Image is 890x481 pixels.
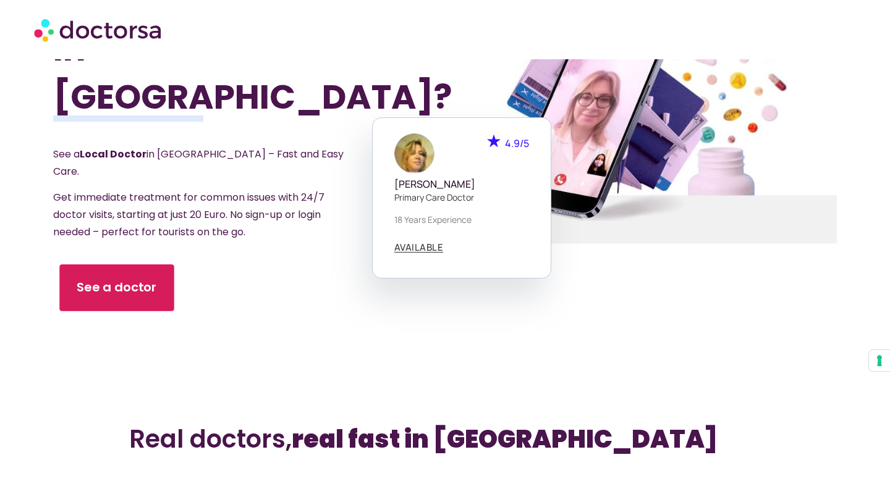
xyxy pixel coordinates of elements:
span: See a in [GEOGRAPHIC_DATA] – Fast and Easy Care. [53,147,344,178]
p: Primary care doctor [394,191,529,204]
span: See a doctor [77,279,158,297]
b: real fast in [GEOGRAPHIC_DATA] [292,422,718,456]
span: AVAILABLE [394,243,444,252]
h5: [PERSON_NAME] [394,178,529,190]
h2: Real doctors, [129,424,761,454]
p: 18 years experience [394,213,529,226]
button: Your consent preferences for tracking technologies [869,350,890,371]
iframe: Customer reviews powered by Trustpilot [99,376,791,393]
span: 4.9/5 [505,136,529,150]
span: Get immediate treatment for common issues with 24/7 doctor visits, starting at just 20 Euro. No s... [53,190,324,239]
a: AVAILABLE [394,243,444,253]
strong: Local Doctor [80,147,146,161]
a: See a doctor [60,265,174,312]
